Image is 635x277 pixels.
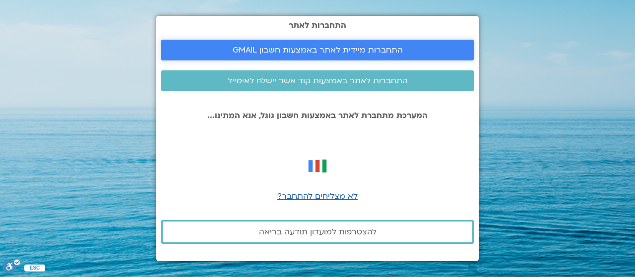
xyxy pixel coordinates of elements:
span: התחברות מיידית לאתר באמצעות חשבון GMAIL [233,46,403,55]
span: להצטרפות למועדון תודעה בריאה [259,227,377,236]
span: התחברות לאתר באמצעות קוד אשר יישלח לאימייל [228,76,408,85]
a: התחברות מיידית לאתר באמצעות חשבון GMAIL [161,40,474,60]
a: התחברות לאתר באמצעות קוד אשר יישלח לאימייל [161,70,474,91]
h2: התחברות לאתר [161,21,474,30]
a: לא מצליחים להתחבר? [277,191,358,202]
p: המערכת מתחברת לאתר באמצעות חשבון גוגל, אנא המתינו... [161,111,474,120]
a: להצטרפות למועדון תודעה בריאה [161,220,474,244]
